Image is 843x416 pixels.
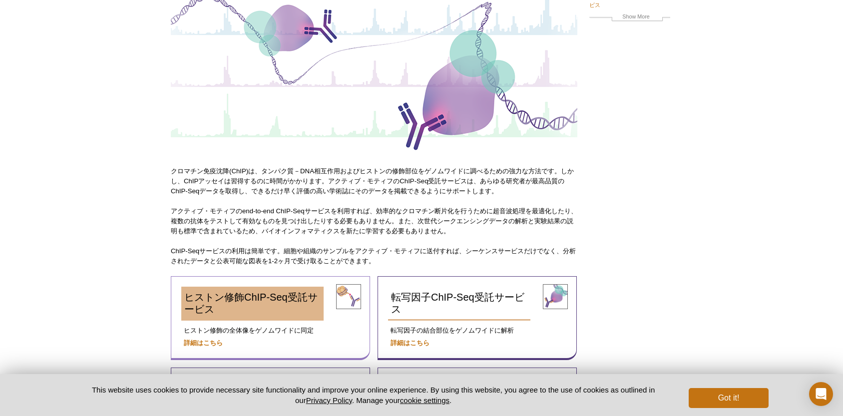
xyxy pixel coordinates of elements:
a: ヒストン修飾ChIP-Seq受託サービス [181,287,324,321]
p: アクティブ・モティフのend-to-end ChIP-Seqサービスを利用すれば、効率的なクロマチン断片化を行うために超音波処理を最適化したり、複数の抗体をテストして有効なものを見つけ出したりす... [171,206,577,236]
button: cookie settings [400,396,449,405]
p: ヒストン修飾の全体像をゲノムワイドに同定 [181,326,360,336]
button: Got it! [689,388,769,408]
p: 転写因子の結合部位をゲノムワイドに解析 [388,326,566,336]
a: Privacy Policy [306,396,352,405]
span: 転写因子ChIP-Seq受託サービス [391,292,524,315]
p: ChIP-Seqサービスの利用は簡単です。細胞や組織のサンプルをアクティブ・モティフに送付すれば、シーケンスサービスだけでなく、分析されたデータと公表可能な図表を1-2ヶ月で受け取ることができます。 [171,246,577,266]
p: This website uses cookies to provide necessary site functionality and improve your online experie... [74,385,672,406]
div: Open Intercom Messenger [809,382,833,406]
img: histone modification ChIP-Seq [336,284,361,309]
img: transcription factor ChIP-Seq [543,284,568,309]
span: ヒストン修飾ChIP-Seq受託サービス [184,292,318,315]
a: 詳細はこちら [391,339,429,347]
a: 詳細はこちら [184,339,223,347]
a: Show More [589,12,670,23]
a: 転写因子ChIP-Seq受託サービス [388,287,530,321]
p: クロマチン免疫沈降(ChIP)は、タンパク質－DNA相互作用およびヒストンの修飾部位をゲノムワイドに調べるための強力な方法です。しかし、ChIPアッセイは習得するのに時間がかかります。アクティブ... [171,166,577,196]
